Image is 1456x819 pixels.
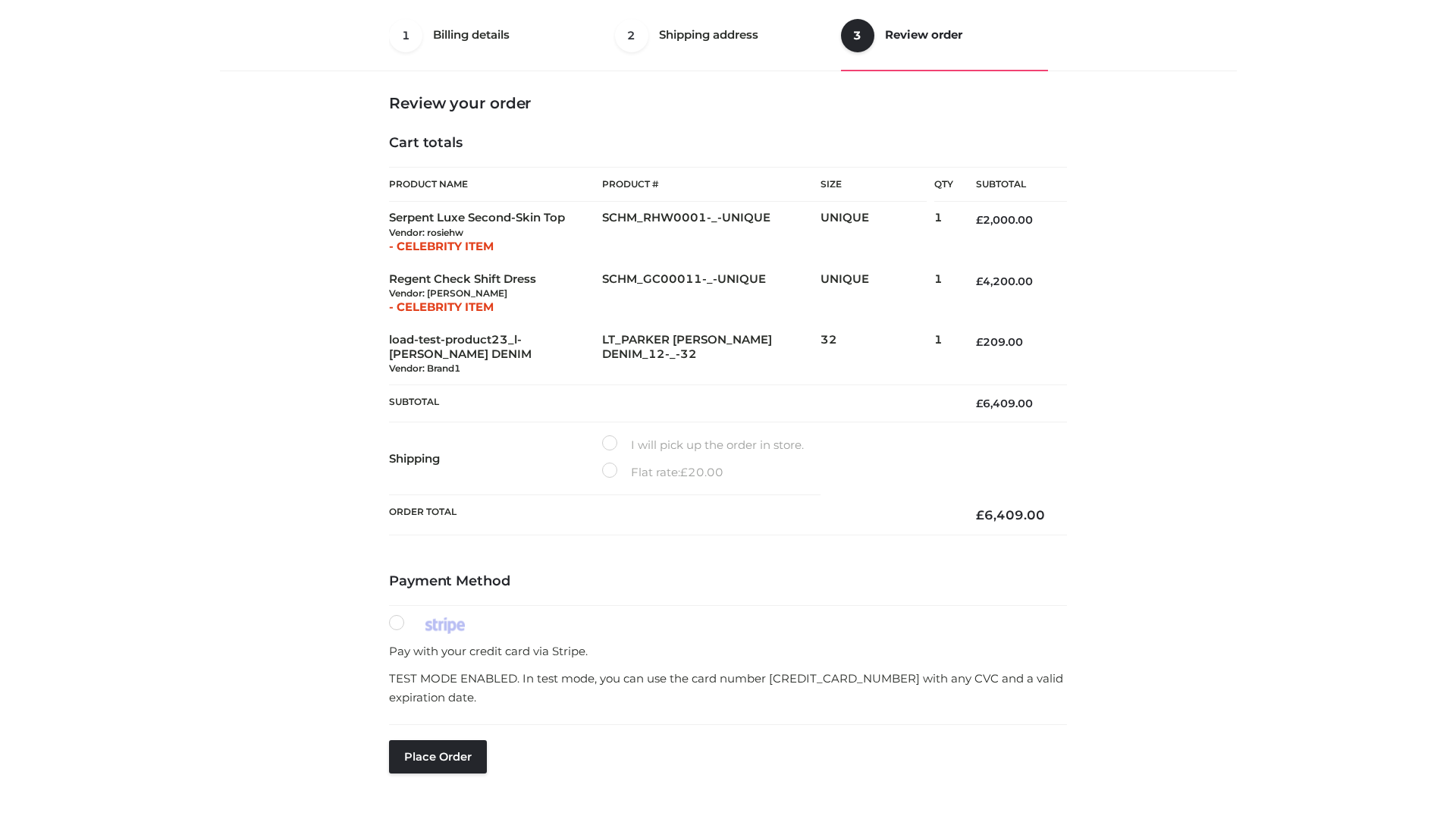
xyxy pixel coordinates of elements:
[602,435,804,455] label: I will pick up the order in store.
[602,263,821,324] td: SCHM_GC00011-_-UNIQUE
[602,202,821,263] td: SCHM_RHW0001-_-UNIQUE
[389,573,1067,590] h4: Payment Method
[389,167,602,202] th: Product Name
[389,385,953,422] th: Subtotal
[602,324,821,385] td: LT_PARKER [PERSON_NAME] DENIM_12-_-32
[976,275,1033,288] bdi: 4,200.00
[953,168,1067,202] th: Subtotal
[389,324,602,385] td: load-test-product23_l-[PERSON_NAME] DENIM
[389,669,1067,708] p: TEST MODE ENABLED. In test mode, you can use the card number [CREDIT_CARD_NUMBER] with any CVC an...
[976,397,983,410] span: £
[680,465,688,479] span: £
[389,227,463,238] small: Vendor: rosiehw
[976,507,1045,522] bdi: 6,409.00
[976,397,1033,410] bdi: 6,409.00
[976,335,983,349] span: £
[934,167,953,202] th: Qty
[389,740,487,773] button: Place order
[389,362,460,374] small: Vendor: Brand1
[976,275,983,288] span: £
[821,263,934,324] td: UNIQUE
[680,465,723,479] bdi: 20.00
[389,94,1067,112] h3: Review your order
[602,167,821,202] th: Product #
[821,202,934,263] td: UNIQUE
[976,213,1033,227] bdi: 2,000.00
[976,507,984,522] span: £
[389,495,953,535] th: Order Total
[976,213,983,227] span: £
[934,202,953,263] td: 1
[934,324,953,385] td: 1
[821,324,934,385] td: 32
[389,239,494,253] span: - CELEBRITY ITEM
[821,168,927,202] th: Size
[389,642,1067,661] p: Pay with your credit card via Stripe.
[976,335,1023,349] bdi: 209.00
[602,463,723,482] label: Flat rate:
[389,287,507,299] small: Vendor: [PERSON_NAME]
[389,202,602,263] td: Serpent Luxe Second-Skin Top
[389,263,602,324] td: Regent Check Shift Dress
[389,135,1067,152] h4: Cart totals
[389,300,494,314] span: - CELEBRITY ITEM
[934,263,953,324] td: 1
[389,422,602,495] th: Shipping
